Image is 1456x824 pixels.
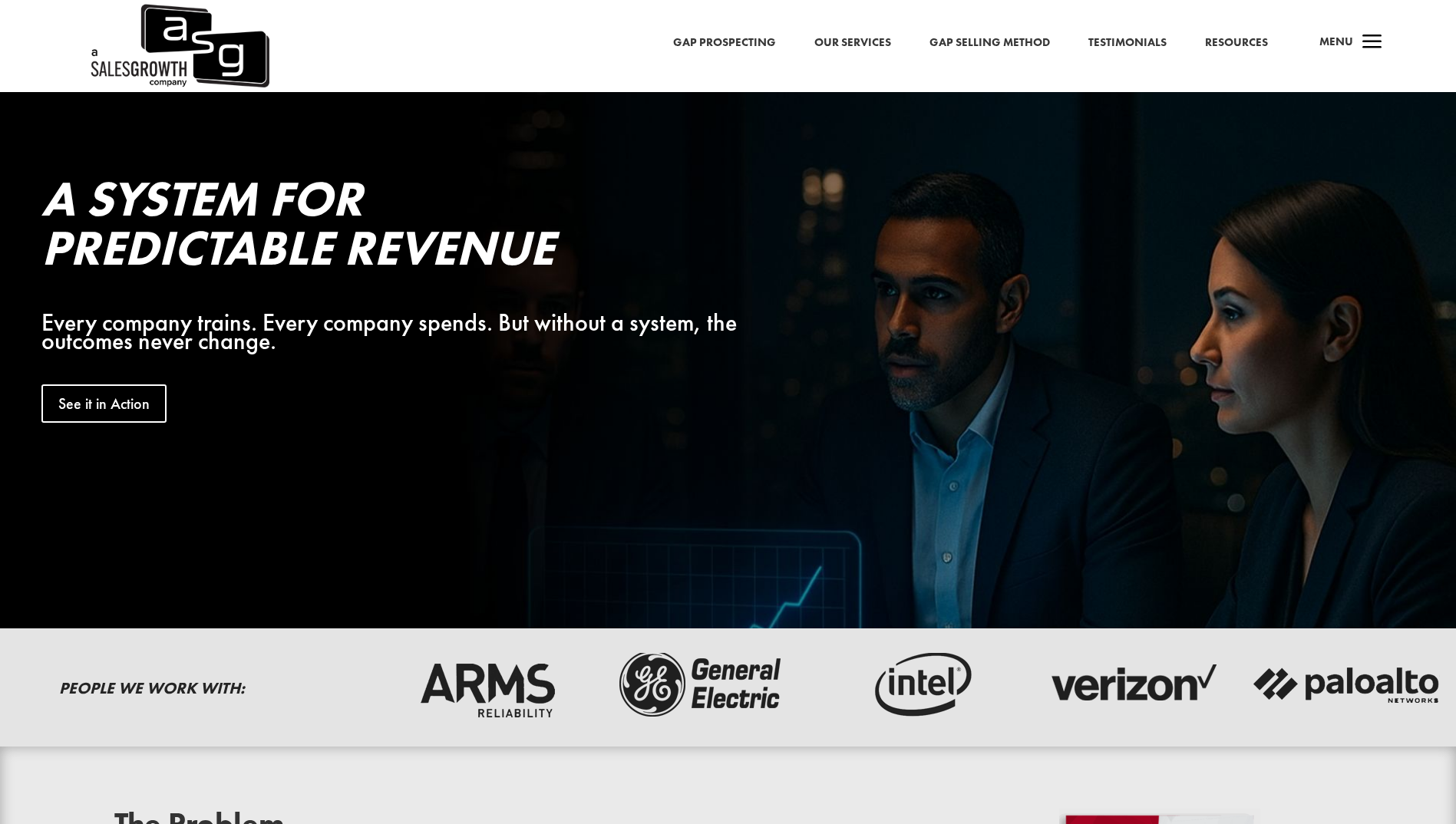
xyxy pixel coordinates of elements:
span: a [1357,28,1388,58]
img: verizon-logo-dark [1036,646,1228,723]
img: palato-networks-logo-dark [1251,646,1443,723]
a: See it in Action [41,384,167,423]
img: arms-reliability-logo-dark [391,646,583,723]
h2: A System for Predictable Revenue [41,174,751,280]
span: Menu [1319,34,1353,49]
a: Testimonials [1088,33,1167,53]
a: Gap Prospecting [673,33,776,53]
div: Every company trains. Every company spends. But without a system, the outcomes never change. [41,314,751,351]
img: ge-logo-dark [606,646,798,723]
a: Resources [1205,33,1268,53]
a: Gap Selling Method [929,33,1050,53]
img: intel-logo-dark [821,646,1013,723]
a: Our Services [814,33,891,53]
